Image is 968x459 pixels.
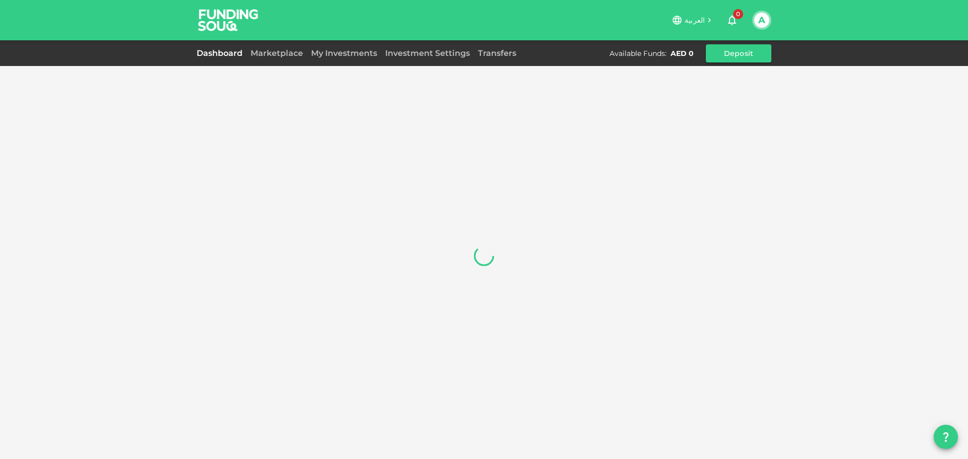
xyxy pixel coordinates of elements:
span: العربية [685,16,705,25]
button: Deposit [706,44,771,62]
span: 0 [733,9,743,19]
div: AED 0 [671,48,694,58]
a: Transfers [474,48,520,58]
a: Dashboard [197,48,247,58]
a: Marketplace [247,48,307,58]
a: My Investments [307,48,381,58]
button: A [754,13,769,28]
div: Available Funds : [610,48,667,58]
a: Investment Settings [381,48,474,58]
button: question [934,425,958,449]
button: 0 [722,10,742,30]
